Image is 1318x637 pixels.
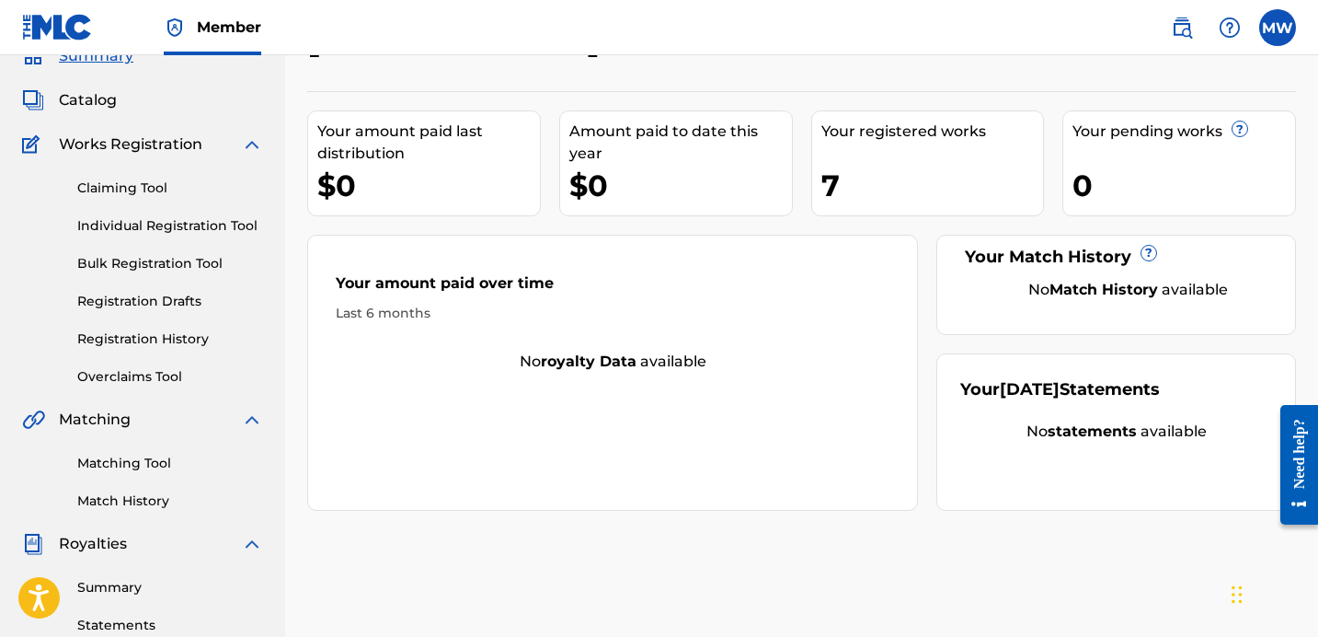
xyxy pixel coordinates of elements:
img: Royalties [22,533,44,555]
iframe: Chat Widget [1226,549,1318,637]
span: Summary [59,45,133,67]
div: Last 6 months [336,304,889,323]
a: Summary [77,578,263,597]
span: Catalog [59,89,117,111]
div: 7 [821,165,1044,206]
span: Works Registration [59,133,202,156]
a: Overclaims Tool [77,367,263,387]
a: Claiming Tool [77,179,263,198]
span: ? [1232,122,1247,136]
a: SummarySummary [22,45,133,67]
img: Works Registration [22,133,46,156]
a: Registration History [77,330,263,349]
div: Your registered works [821,121,1044,143]
div: Your amount paid last distribution [317,121,540,165]
span: [DATE] [1000,379,1060,400]
strong: statements [1048,423,1137,440]
a: Statements [77,616,263,635]
div: No available [960,421,1272,443]
img: help [1219,17,1241,39]
img: expand [241,409,263,431]
iframe: Resource Center [1266,390,1318,539]
a: Registration Drafts [77,292,263,311]
div: Your Match History [960,245,1272,270]
img: Catalog [22,89,44,111]
div: Help [1211,9,1248,46]
a: Public Search [1163,9,1200,46]
div: $0 [317,165,540,206]
a: Matching Tool [77,454,263,473]
img: search [1171,17,1193,39]
span: ? [1141,246,1156,261]
img: MLC Logo [22,14,93,41]
a: CatalogCatalog [22,89,117,111]
span: Member [197,17,261,38]
strong: Match History [1049,281,1158,298]
span: Matching [59,409,131,431]
strong: royalty data [541,353,636,370]
a: Match History [77,492,263,511]
div: No available [983,279,1272,301]
div: $0 [569,165,792,206]
a: Bulk Registration Tool [77,254,263,273]
div: Your pending works [1072,121,1295,143]
div: User Menu [1259,9,1296,46]
div: No available [308,351,917,373]
img: Top Rightsholder [164,17,186,39]
a: Individual Registration Tool [77,216,263,236]
div: 0 [1072,165,1295,206]
img: expand [241,133,263,156]
span: Royalties [59,533,127,555]
div: Your amount paid over time [336,272,889,304]
img: Matching [22,409,45,431]
div: Drag [1232,567,1243,622]
div: Amount paid to date this year [569,121,792,165]
img: Summary [22,45,44,67]
div: Your Statements [960,377,1160,402]
img: expand [241,533,263,555]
